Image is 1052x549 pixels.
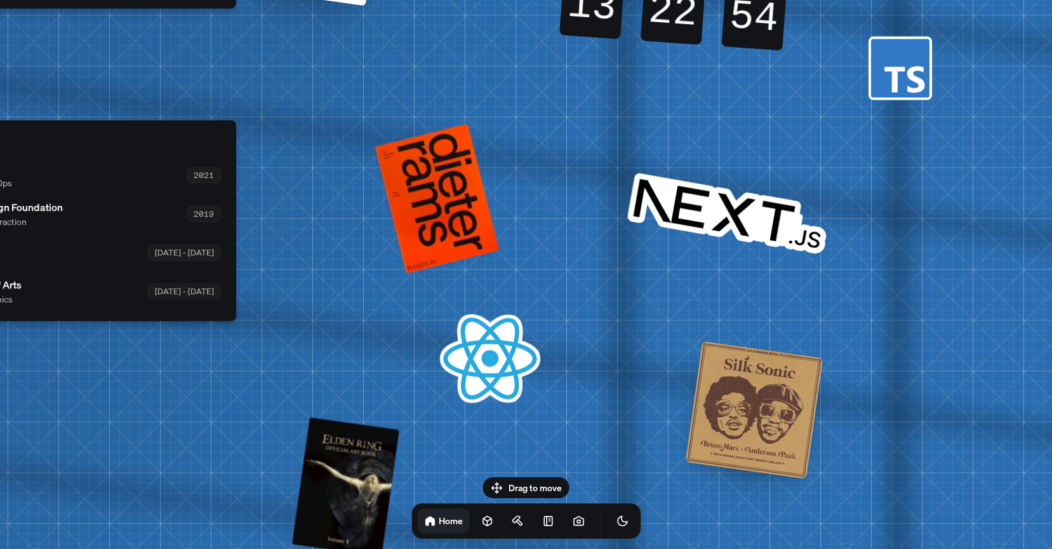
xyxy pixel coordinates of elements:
[439,515,463,527] h1: Home
[186,206,220,222] div: 2019
[417,508,469,534] a: Home
[186,167,220,183] div: 2021
[147,283,220,299] div: [DATE] - [DATE]
[147,245,220,261] div: [DATE] - [DATE]
[609,508,635,534] button: Toggle Theme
